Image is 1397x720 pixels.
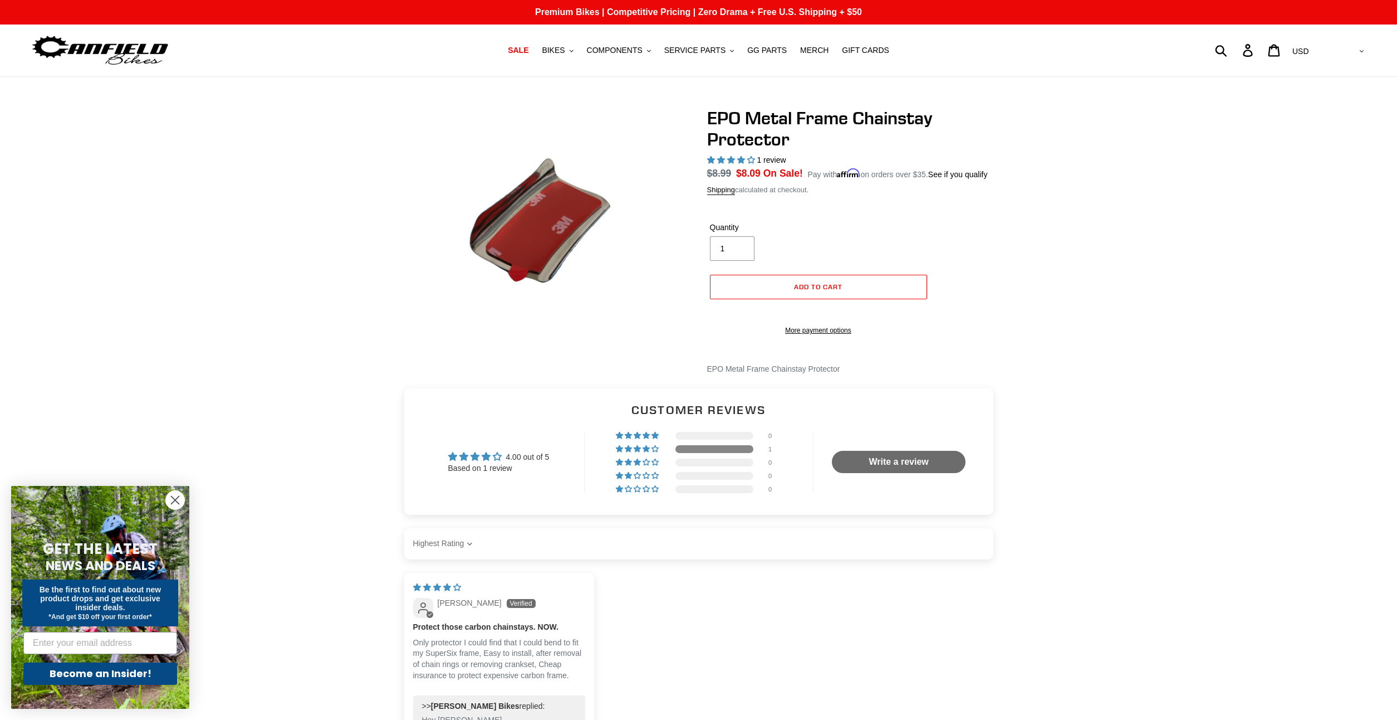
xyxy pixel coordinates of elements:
span: GIFT CARDS [842,46,889,55]
span: $8.09 [736,168,761,179]
span: Affirm [837,168,860,178]
button: BIKES [536,43,579,58]
div: >> replied: [422,701,576,712]
b: [PERSON_NAME] Bikes [431,702,519,711]
a: Shipping [707,186,736,195]
img: Canfield Bikes [31,33,170,68]
p: Pay with on orders over $35. [807,166,987,181]
input: Search [1221,38,1249,62]
button: Close dialog [165,490,185,510]
span: [PERSON_NAME] [438,599,502,607]
span: 4.00 stars [707,155,757,164]
span: BIKES [542,46,565,55]
button: Become an Insider! [23,663,177,685]
input: Enter your email address [23,632,177,654]
b: Protect those carbon chainstays. NOW. [413,622,585,633]
a: More payment options [710,325,927,335]
button: Add to cart [710,275,927,299]
a: See if you qualify - Learn more about Affirm Financing (opens in modal) [928,170,988,179]
button: COMPONENTS [581,43,656,58]
label: Quantity [710,222,816,233]
div: Based on 1 review [448,463,550,474]
div: Average rating is 4.00 stars [448,450,550,463]
span: On Sale! [763,166,803,181]
a: Write a review [832,451,965,473]
div: calculated at checkout. [707,184,1002,196]
span: GET THE LATEST [43,539,158,559]
span: 1 review [757,155,786,164]
p: Only protector I could find that I could bend to fit my SuperSix frame, Easy to install, after re... [413,638,585,681]
a: SALE [502,43,534,58]
h2: Customer Reviews [413,402,984,418]
button: SERVICE PARTS [659,43,739,58]
span: SERVICE PARTS [664,46,726,55]
span: SALE [508,46,528,55]
span: GG PARTS [747,46,787,55]
span: Be the first to find out about new product drops and get exclusive insider deals. [40,585,161,612]
div: EPO Metal Frame Chainstay Protector [707,363,1002,375]
a: GIFT CARDS [836,43,895,58]
span: 4.00 out of 5 [506,453,549,461]
span: *And get $10 off your first order* [48,613,151,621]
a: MERCH [795,43,834,58]
h1: EPO Metal Frame Chainstay Protector [707,108,1002,150]
span: NEWS AND DEALS [46,557,155,575]
s: $8.99 [707,168,732,179]
div: 1 [768,445,782,453]
div: 100% (1) reviews with 4 star rating [616,445,660,453]
span: 4 star review [413,583,461,592]
span: Add to cart [794,283,842,291]
select: Sort dropdown [413,533,476,555]
span: MERCH [800,46,829,55]
a: GG PARTS [742,43,792,58]
span: COMPONENTS [587,46,643,55]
